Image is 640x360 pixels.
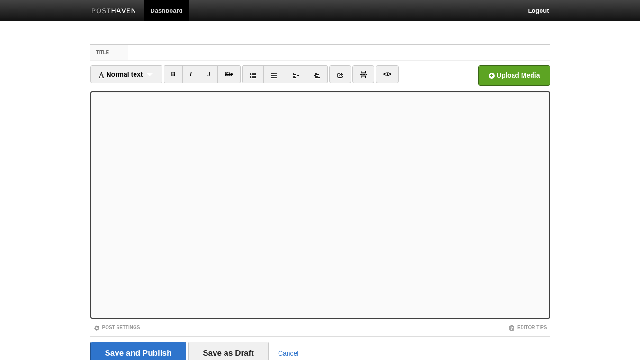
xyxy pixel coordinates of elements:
span: Normal text [98,71,143,78]
img: pagebreak-icon.png [360,71,367,78]
a: Post Settings [93,325,140,330]
a: B [164,65,183,83]
a: Str [217,65,241,83]
a: I [182,65,199,83]
label: Title [90,45,129,60]
a: Editor Tips [508,325,547,330]
del: Str [225,71,233,78]
a: </> [376,65,399,83]
a: Cancel [278,350,299,357]
img: Posthaven-bar [91,8,136,15]
a: U [199,65,218,83]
